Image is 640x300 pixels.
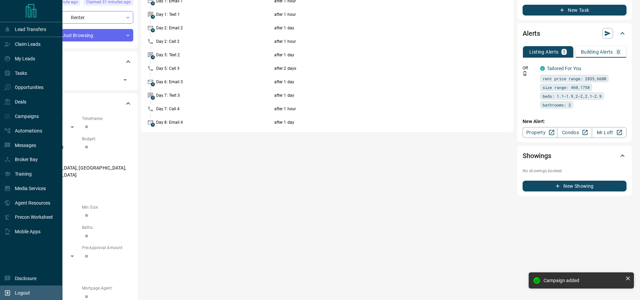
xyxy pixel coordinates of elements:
[523,148,627,164] div: Showings
[523,168,627,174] p: No showings booked
[274,119,468,125] p: after 1 day
[156,119,273,125] p: Day 8: Email 4
[523,150,551,161] h2: Showings
[274,106,468,112] p: after 1 hour
[547,66,581,71] a: Tailored For You
[151,82,155,86] span: A
[82,285,132,291] p: Mortgage Agent:
[542,93,602,99] span: beds: 1.1-1.9,2-2,2.1-2.9
[542,84,590,91] span: size range: 460,1758
[523,28,540,39] h2: Alerts
[28,11,133,24] div: Renter
[82,224,132,231] p: Baths:
[28,29,133,41] div: Just Browsing
[542,75,606,82] span: rent price range: 2835,6600
[82,204,132,210] p: Min Size:
[151,28,155,32] span: A
[523,25,627,41] div: Alerts
[592,127,627,138] a: Mr.Loft
[151,96,155,100] span: A
[156,11,273,18] p: Day 1: Text 1
[274,25,468,31] p: after 1 day
[274,65,468,71] p: after 2 days
[82,136,132,142] p: Budget:
[274,11,468,18] p: after 1 hour
[28,162,132,181] p: [GEOGRAPHIC_DATA], [GEOGRAPHIC_DATA], [GEOGRAPHIC_DATA]
[156,92,273,98] p: Day 7: Text 3
[156,79,273,85] p: Day 6: Email 3
[274,92,468,98] p: after 1 day
[557,127,592,138] a: Condos
[156,65,273,71] p: Day 5: Call 3
[151,15,155,19] span: A
[617,50,620,54] p: 0
[274,79,468,85] p: after 1 day
[156,38,273,44] p: Day 2: Call 2
[82,116,132,122] p: Timeframe:
[540,66,545,71] div: condos.ca
[523,65,536,71] p: Off
[28,54,132,70] div: Tags
[151,1,155,5] span: A
[156,52,273,58] p: Day 3: Text 2
[28,95,132,112] div: Criteria
[274,38,468,44] p: after 1 hour
[28,265,132,271] p: Credit Score:
[563,50,565,54] p: 1
[542,101,571,108] span: bathrooms: 2
[151,123,155,127] span: A
[523,181,627,191] button: New Showing
[151,55,155,59] span: A
[156,25,273,31] p: Day 2: Email 2
[28,184,132,190] p: Motivation:
[529,50,559,54] p: Listing Alerts
[120,75,130,85] button: Open
[523,71,527,76] svg: Push Notification Only
[523,127,557,138] a: Property
[274,52,468,58] p: after 1 day
[581,50,613,54] p: Building Alerts
[523,118,627,125] p: New Alert:
[156,106,273,112] p: Day 7: Call 4
[523,5,627,16] button: New Task
[82,245,132,251] p: Pre-Approval Amount:
[28,156,132,162] p: Areas Searched:
[544,278,622,283] div: Campaign added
